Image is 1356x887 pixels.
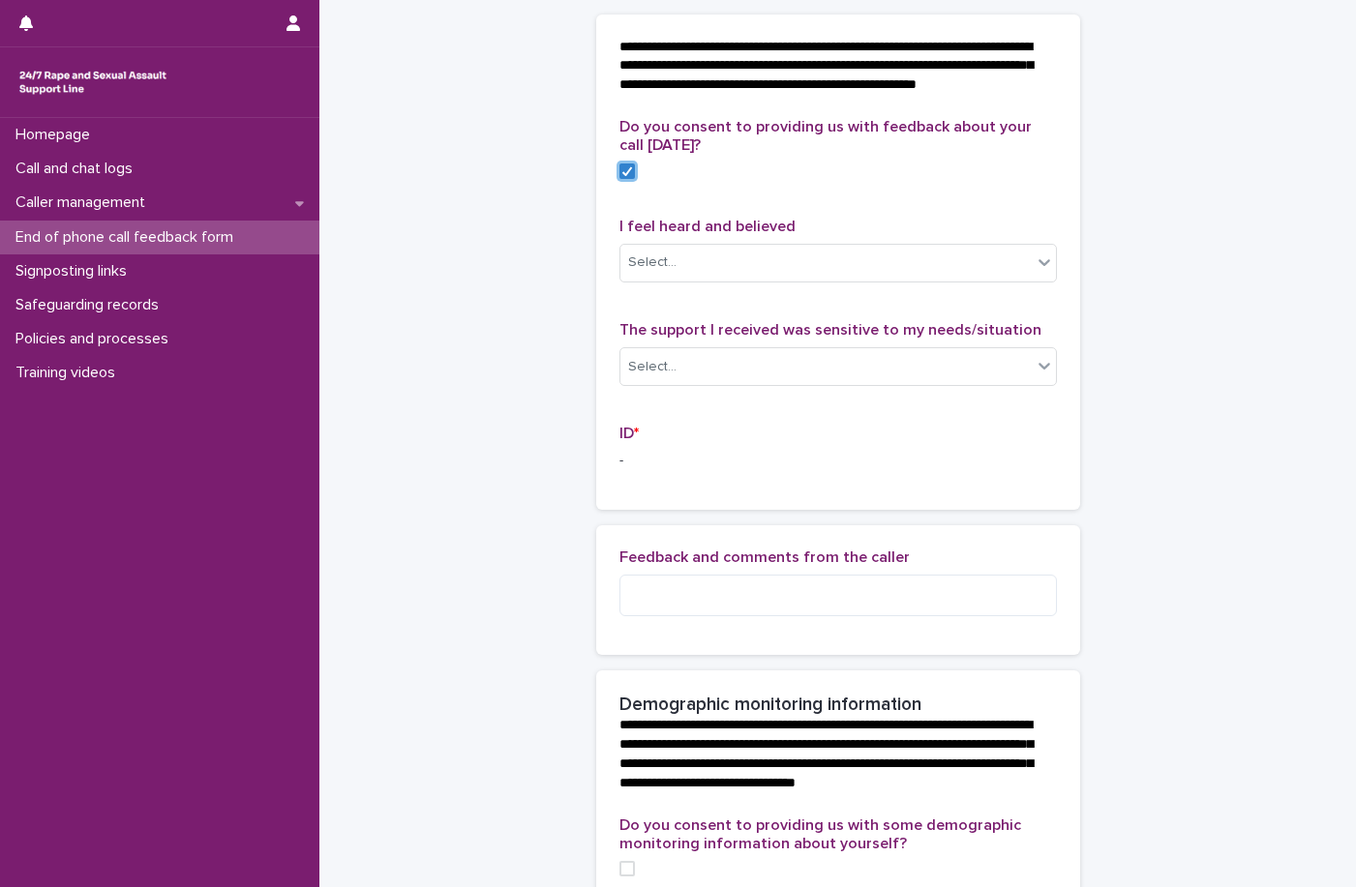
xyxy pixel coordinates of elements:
[8,262,142,281] p: Signposting links
[619,119,1032,153] span: Do you consent to providing us with feedback about your call [DATE]?
[619,817,1021,851] span: Do you consent to providing us with some demographic monitoring information about yourself?
[8,228,249,247] p: End of phone call feedback form
[619,694,921,716] h2: Demographic monitoring information
[628,357,677,377] div: Select...
[8,126,105,144] p: Homepage
[619,219,796,234] span: I feel heard and believed
[619,451,1057,471] p: -
[8,364,131,382] p: Training videos
[628,252,677,273] div: Select...
[8,330,184,348] p: Policies and processes
[619,322,1041,338] span: The support I received was sensitive to my needs/situation
[619,426,639,441] span: ID
[8,296,174,314] p: Safeguarding records
[15,63,170,102] img: rhQMoQhaT3yELyF149Cw
[619,549,910,565] span: Feedback and comments from the caller
[8,160,148,178] p: Call and chat logs
[8,193,161,212] p: Caller management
